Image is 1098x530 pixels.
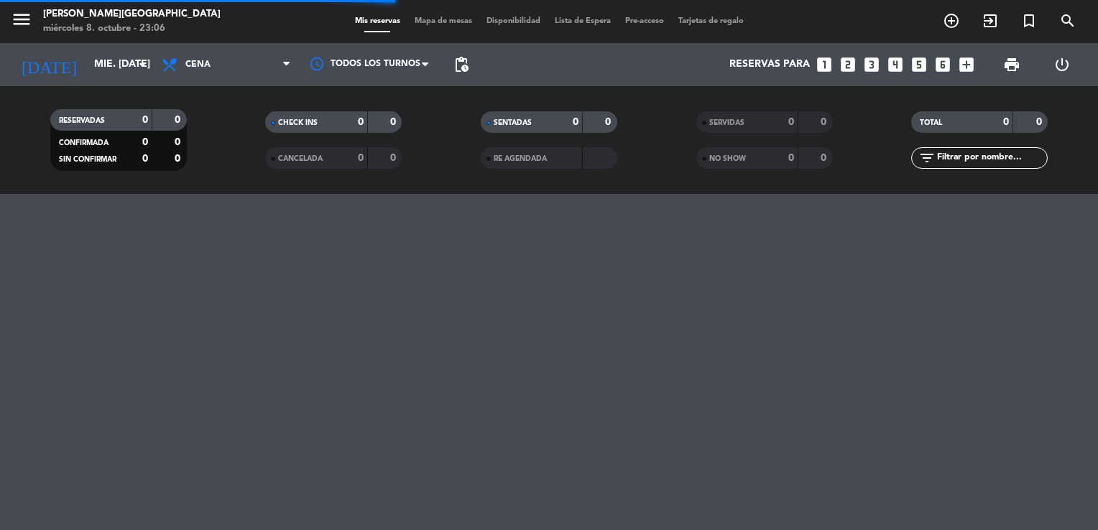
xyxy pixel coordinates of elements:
span: Mis reservas [348,17,407,25]
span: pending_actions [453,56,470,73]
div: miércoles 8. octubre - 23:06 [43,22,221,36]
strong: 0 [390,153,399,163]
span: NO SHOW [709,155,746,162]
i: looks_5 [910,55,928,74]
span: CHECK INS [278,119,318,126]
strong: 0 [142,115,148,125]
span: Disponibilidad [479,17,548,25]
span: CANCELADA [278,155,323,162]
strong: 0 [175,154,183,164]
strong: 0 [1003,117,1009,127]
i: filter_list [918,149,936,167]
i: looks_4 [886,55,905,74]
span: RESERVADAS [59,117,105,124]
span: Cena [185,60,211,70]
strong: 0 [788,153,794,163]
strong: 0 [1036,117,1045,127]
strong: 0 [358,117,364,127]
i: add_circle_outline [943,12,960,29]
strong: 0 [142,137,148,147]
input: Filtrar por nombre... [936,150,1047,166]
div: [PERSON_NAME][GEOGRAPHIC_DATA] [43,7,221,22]
strong: 0 [788,117,794,127]
div: LOG OUT [1037,43,1087,86]
span: TOTAL [920,119,942,126]
strong: 0 [573,117,578,127]
span: Pre-acceso [618,17,671,25]
i: looks_two [839,55,857,74]
i: exit_to_app [982,12,999,29]
span: Lista de Espera [548,17,618,25]
strong: 0 [142,154,148,164]
span: Mapa de mesas [407,17,479,25]
i: turned_in_not [1020,12,1038,29]
span: CONFIRMADA [59,139,109,147]
strong: 0 [605,117,614,127]
strong: 0 [390,117,399,127]
span: SIN CONFIRMAR [59,156,116,163]
i: [DATE] [11,49,87,80]
strong: 0 [821,117,829,127]
i: looks_3 [862,55,881,74]
i: power_settings_new [1053,56,1071,73]
span: RE AGENDADA [494,155,547,162]
i: menu [11,9,32,30]
span: SENTADAS [494,119,532,126]
i: looks_one [815,55,834,74]
span: print [1003,56,1020,73]
i: arrow_drop_down [134,56,151,73]
span: Reservas para [729,59,810,70]
strong: 0 [175,137,183,147]
button: menu [11,9,32,35]
strong: 0 [175,115,183,125]
span: Tarjetas de regalo [671,17,751,25]
i: looks_6 [933,55,952,74]
i: search [1059,12,1076,29]
span: SERVIDAS [709,119,744,126]
i: add_box [957,55,976,74]
strong: 0 [358,153,364,163]
strong: 0 [821,153,829,163]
